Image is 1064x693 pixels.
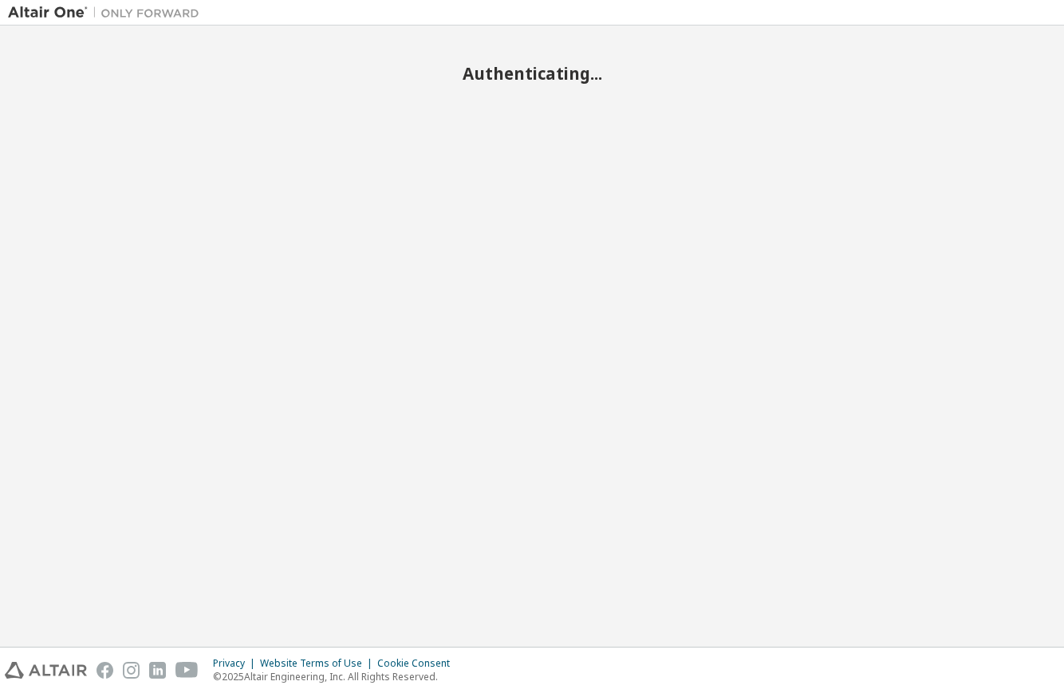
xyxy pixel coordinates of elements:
[175,662,199,679] img: youtube.svg
[123,662,140,679] img: instagram.svg
[377,657,459,670] div: Cookie Consent
[8,5,207,21] img: Altair One
[5,662,87,679] img: altair_logo.svg
[97,662,113,679] img: facebook.svg
[149,662,166,679] img: linkedin.svg
[213,670,459,683] p: © 2025 Altair Engineering, Inc. All Rights Reserved.
[213,657,260,670] div: Privacy
[8,63,1056,84] h2: Authenticating...
[260,657,377,670] div: Website Terms of Use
